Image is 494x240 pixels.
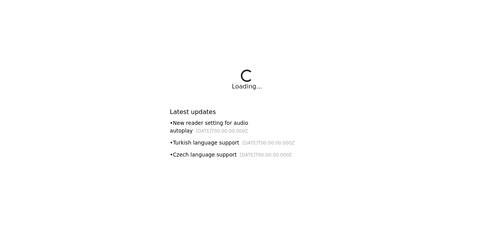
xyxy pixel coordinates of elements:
div: • New reader setting for audio autoplay [170,119,324,135]
div: • Czech language support [170,151,324,159]
div: Loading... [232,82,262,91]
small: [DATE]T00:00:00.000Z [196,128,248,134]
div: • Turkish language support [170,139,324,147]
small: [DATE]T00:00:00.000Z [240,152,292,158]
h6: Latest updates [170,108,324,116]
small: [DATE]T00:00:00.000Z [242,140,295,146]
